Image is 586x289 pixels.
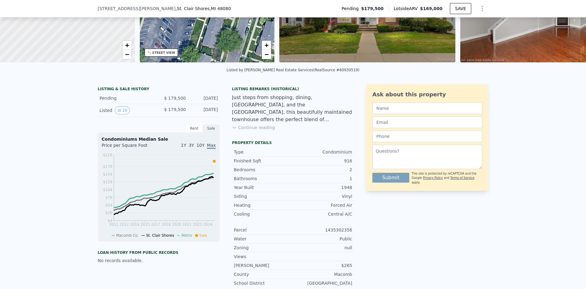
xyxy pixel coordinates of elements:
input: Name [372,102,482,114]
span: − [125,50,129,58]
div: Listed [99,106,154,114]
tspan: 2020 [172,222,181,227]
div: Property details [232,140,354,145]
span: Macomb Co. [116,233,139,238]
div: County [234,271,293,277]
div: 1948 [293,184,352,191]
a: Zoom out [122,50,132,59]
tspan: 2012 [120,222,129,227]
span: 10Y [197,143,204,148]
input: Email [372,117,482,128]
div: Heating [234,202,293,208]
tspan: $129 [103,180,112,184]
span: Metro [181,233,192,238]
a: Zoom in [122,41,132,50]
div: $265 [293,262,352,269]
div: No records available. [98,258,220,264]
div: [DATE] [191,95,218,101]
tspan: $4 [108,219,112,223]
div: null [293,245,352,251]
span: St. Clair Shores [146,233,174,238]
div: Sale [203,124,220,132]
div: Central A/C [293,211,352,217]
button: SAVE [450,3,471,14]
div: Views [234,254,293,260]
div: STREET VIEW [152,50,175,55]
span: $169,000 [420,6,443,11]
button: View historical data [115,106,130,114]
tspan: $29 [105,211,112,215]
div: LISTING & SALE HISTORY [98,87,220,93]
tspan: $216 [103,153,112,157]
div: Macomb [293,271,352,277]
div: Parcel [234,227,293,233]
div: Rent [186,124,203,132]
span: , MI 48080 [210,6,231,11]
div: Year Built [234,184,293,191]
tspan: $104 [103,188,112,192]
tspan: 2017 [151,222,161,227]
div: 1435302356 [293,227,352,233]
span: Lotside ARV [394,6,420,12]
div: Bedrooms [234,167,293,173]
span: − [265,50,269,58]
div: [GEOGRAPHIC_DATA] [293,280,352,286]
tspan: 2021 [182,222,192,227]
div: [DATE] [191,106,218,114]
tspan: 2014 [130,222,139,227]
button: Submit [372,173,409,183]
div: Cooling [234,211,293,217]
span: 1Y [181,143,186,148]
span: , St. Clair Shores [175,6,231,12]
div: This site is protected by reCAPTCHA and the Google and apply. [412,172,482,185]
div: Type [234,149,293,155]
span: $ 179,500 [164,96,186,101]
div: Listed by [PERSON_NAME] Real Estate Services (RealSource #60930519) [226,68,359,72]
span: 3Y [189,143,194,148]
span: Max [207,143,216,149]
tspan: $79 [105,195,112,200]
a: Zoom in [262,41,271,50]
div: Vinyl [293,193,352,199]
a: Zoom out [262,50,271,59]
a: Privacy Policy [423,176,443,180]
div: Public [293,236,352,242]
div: [PERSON_NAME] [234,262,293,269]
a: Terms of Service [450,176,474,180]
span: $179,500 [361,6,384,12]
tspan: $54 [105,203,112,207]
div: Listing Remarks (Historical) [232,87,354,91]
tspan: 2011 [109,222,119,227]
span: + [265,41,269,49]
div: Zoning [234,245,293,251]
div: Just steps from shopping, dining, [GEOGRAPHIC_DATA], and the [GEOGRAPHIC_DATA], this beautifully ... [232,94,354,123]
tspan: 2024 [203,222,213,227]
span: $ 179,500 [164,107,186,112]
div: 2 [293,167,352,173]
button: Continue reading [232,124,275,131]
input: Phone [372,131,482,142]
tspan: 2015 [140,222,150,227]
span: + [125,41,129,49]
tspan: $179 [103,165,112,169]
div: 916 [293,158,352,164]
div: Water [234,236,293,242]
span: Pending [342,6,361,12]
div: Ask about this property [372,90,482,99]
div: Siding [234,193,293,199]
div: Finished Sqft [234,158,293,164]
div: 1 [293,176,352,182]
div: Forced Air [293,202,352,208]
span: [STREET_ADDRESS][PERSON_NAME] [98,6,175,12]
div: Condominiums Median Sale [102,136,216,142]
div: Pending [99,95,154,101]
span: Sale [199,233,207,238]
div: School District [234,280,293,286]
button: Show Options [476,2,488,15]
div: Loan history from public records [98,250,220,255]
div: Bathrooms [234,176,293,182]
tspan: 2018 [161,222,171,227]
tspan: 2023 [193,222,202,227]
tspan: $154 [103,172,112,176]
div: Condominium [293,149,352,155]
